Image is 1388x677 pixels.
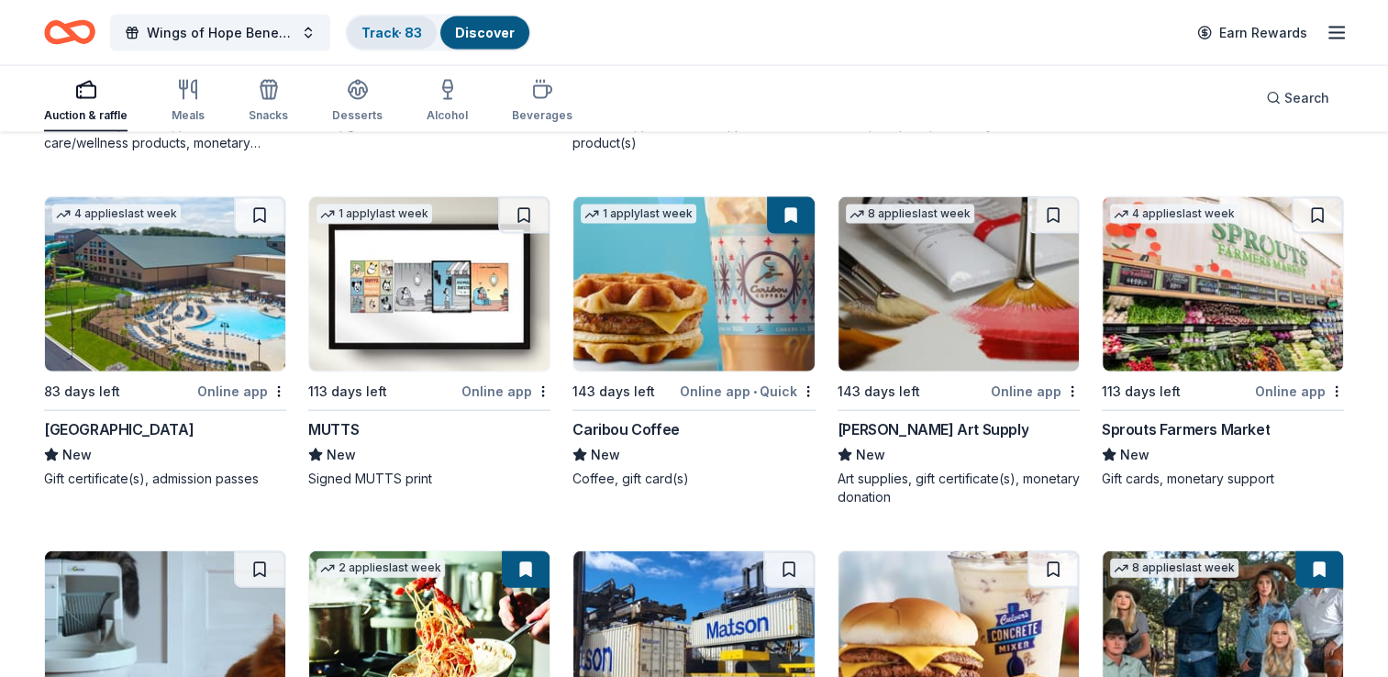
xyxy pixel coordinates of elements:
[308,418,359,440] div: MUTTS
[512,108,572,123] div: Beverages
[838,381,920,403] div: 143 days left
[316,205,432,224] div: 1 apply last week
[62,444,92,466] span: New
[308,381,387,403] div: 113 days left
[44,196,286,488] a: Image for Great Wolf Lodge4 applieslast week83 days leftOnline app[GEOGRAPHIC_DATA]NewGift certif...
[249,108,288,123] div: Snacks
[591,444,620,466] span: New
[427,72,468,132] button: Alcohol
[856,444,885,466] span: New
[44,108,128,123] div: Auction & raffle
[197,380,286,403] div: Online app
[1284,87,1329,109] span: Search
[316,559,445,578] div: 2 applies last week
[44,11,95,54] a: Home
[345,15,531,51] button: Track· 83Discover
[45,197,285,372] img: Image for Great Wolf Lodge
[753,384,757,399] span: •
[172,72,205,132] button: Meals
[572,470,815,488] div: Coffee, gift card(s)
[44,72,128,132] button: Auction & raffle
[249,72,288,132] button: Snacks
[991,380,1080,403] div: Online app
[573,197,814,372] img: Image for Caribou Coffee
[44,381,120,403] div: 83 days left
[361,25,422,40] a: Track· 83
[1102,196,1344,488] a: Image for Sprouts Farmers Market4 applieslast week113 days leftOnline appSprouts Farmers MarketNe...
[1186,17,1318,50] a: Earn Rewards
[44,470,286,488] div: Gift certificate(s), admission passes
[44,116,286,152] div: Essential oil products, personal care/wellness products, monetary donations
[1102,418,1270,440] div: Sprouts Farmers Market
[572,418,679,440] div: Caribou Coffee
[110,15,330,51] button: Wings of Hope Benefit and Auction
[308,196,550,488] a: Image for MUTTS1 applylast week113 days leftOnline appMUTTSNewSigned MUTTS print
[427,108,468,123] div: Alcohol
[332,108,383,123] div: Desserts
[838,470,1080,506] div: Art supplies, gift certificate(s), monetary donation
[44,418,194,440] div: [GEOGRAPHIC_DATA]
[572,116,815,152] div: Event box, print handouts, pet product(s)
[461,380,550,403] div: Online app
[512,72,572,132] button: Beverages
[1110,205,1238,224] div: 4 applies last week
[172,108,205,123] div: Meals
[846,205,974,224] div: 8 applies last week
[838,197,1079,372] img: Image for Trekell Art Supply
[680,380,816,403] div: Online app Quick
[581,205,696,224] div: 1 apply last week
[147,22,294,44] span: Wings of Hope Benefit and Auction
[838,196,1080,506] a: Image for Trekell Art Supply8 applieslast week143 days leftOnline app[PERSON_NAME] Art SupplyNewA...
[1110,559,1238,578] div: 8 applies last week
[52,205,181,224] div: 4 applies last week
[332,72,383,132] button: Desserts
[309,197,550,372] img: Image for MUTTS
[1255,380,1344,403] div: Online app
[455,25,515,40] a: Discover
[327,444,356,466] span: New
[572,381,655,403] div: 143 days left
[838,418,1028,440] div: [PERSON_NAME] Art Supply
[572,196,815,488] a: Image for Caribou Coffee1 applylast week143 days leftOnline app•QuickCaribou CoffeeNewCoffee, gif...
[1102,381,1181,403] div: 113 days left
[1251,80,1344,117] button: Search
[1102,470,1344,488] div: Gift cards, monetary support
[308,470,550,488] div: Signed MUTTS print
[1120,444,1149,466] span: New
[1103,197,1343,372] img: Image for Sprouts Farmers Market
